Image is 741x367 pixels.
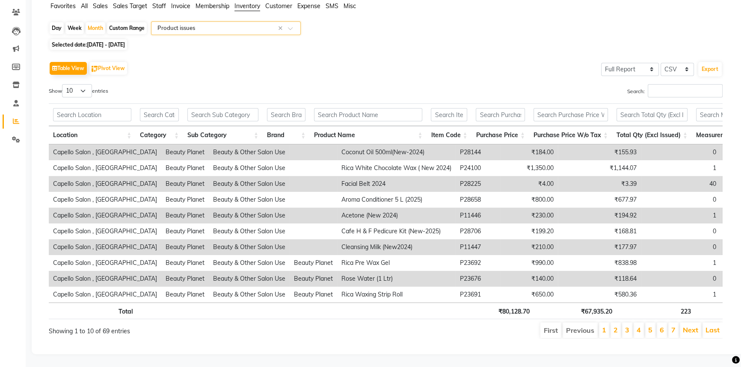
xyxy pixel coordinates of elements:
th: Sub Category: activate to sort column ascending [183,126,263,144]
td: Beauty Planet [290,271,337,287]
td: Capello Salon , [GEOGRAPHIC_DATA] [49,160,161,176]
a: 3 [625,326,629,334]
span: Clear all [278,24,285,33]
td: Beauty Planet [161,271,209,287]
img: pivot.png [92,66,98,72]
div: Week [65,22,84,34]
td: P28144 [456,144,501,160]
td: ₹4.00 [501,176,558,192]
td: Beauty Planet [161,287,209,302]
td: Capello Salon , [GEOGRAPHIC_DATA] [49,239,161,255]
td: ₹140.00 [501,271,558,287]
td: Cleansing Milk (New2024) [337,239,456,255]
a: Last [705,326,720,334]
td: Beauty & Other Salon Use [209,160,290,176]
input: Search Total Qty (Excl Issued) [617,108,688,121]
input: Search Purchase Price W/o Tax [534,108,608,121]
td: Capello Salon , [GEOGRAPHIC_DATA] [49,255,161,271]
td: ₹990.00 [501,255,558,271]
th: ₹67,935.20 [534,302,617,319]
td: ₹177.97 [558,239,641,255]
td: P24100 [456,160,501,176]
td: ₹118.64 [558,271,641,287]
div: Month [86,22,105,34]
td: Beauty & Other Salon Use [209,192,290,208]
a: 4 [637,326,641,334]
span: [DATE] - [DATE] [87,41,125,48]
td: Beauty Planet [161,208,209,223]
td: Rica Waxing Strip Roll [337,287,456,302]
td: Beauty & Other Salon Use [209,239,290,255]
th: Brand: activate to sort column ascending [263,126,310,144]
select: Showentries [62,84,92,97]
td: ₹199.20 [501,223,558,239]
td: Beauty & Other Salon Use [209,144,290,160]
input: Search Brand [267,108,305,121]
td: P28658 [456,192,501,208]
th: Total Qty (Excl Issued): activate to sort column ascending [612,126,692,144]
td: Cafe H & F Pedicure Kit (New-2025) [337,223,456,239]
td: ₹194.92 [558,208,641,223]
td: 0 [641,271,720,287]
td: Rica Pre Wax Gel [337,255,456,271]
td: P28706 [456,223,501,239]
a: Next [683,326,698,334]
td: ₹838.98 [558,255,641,271]
input: Search Location [53,108,131,121]
td: Beauty Planet [161,176,209,192]
label: Search: [627,84,723,97]
td: ₹677.97 [558,192,641,208]
td: ₹168.81 [558,223,641,239]
td: Beauty Planet [161,160,209,176]
td: ₹650.00 [501,287,558,302]
span: Inventory [234,2,260,10]
td: ₹210.00 [501,239,558,255]
span: Expense [297,2,320,10]
input: Search: [648,84,723,97]
td: P23692 [456,255,501,271]
th: Product Name: activate to sort column ascending [310,126,427,144]
span: Sales Target [113,2,147,10]
th: Location: activate to sort column ascending [49,126,136,144]
span: Selected date: [50,39,127,50]
span: Customer [265,2,292,10]
span: All [81,2,88,10]
th: 223 [617,302,695,319]
input: Search Product Name [314,108,422,121]
td: P23691 [456,287,501,302]
td: Beauty & Other Salon Use [209,287,290,302]
td: Beauty Planet [290,287,337,302]
input: Search Purchase Price [476,108,525,121]
td: Capello Salon , [GEOGRAPHIC_DATA] [49,287,161,302]
button: Export [698,62,722,76]
td: Beauty Planet [161,223,209,239]
td: P23676 [456,271,501,287]
td: P28225 [456,176,501,192]
td: 1 [641,208,720,223]
td: Coconut Oil 500ml(New-2024) [337,144,456,160]
td: Beauty & Other Salon Use [209,271,290,287]
td: Beauty Planet [161,255,209,271]
th: Total [49,302,137,319]
td: Beauty Planet [161,239,209,255]
span: Invoice [171,2,190,10]
td: Beauty & Other Salon Use [209,208,290,223]
a: 2 [614,326,618,334]
td: ₹800.00 [501,192,558,208]
td: 0 [641,192,720,208]
td: 1 [641,160,720,176]
td: ₹3.39 [558,176,641,192]
td: 0 [641,223,720,239]
td: ₹230.00 [501,208,558,223]
span: Membership [196,2,229,10]
th: Category: activate to sort column ascending [136,126,183,144]
th: Item Code: activate to sort column ascending [427,126,471,144]
a: 1 [602,326,606,334]
td: 0 [641,239,720,255]
td: Beauty & Other Salon Use [209,223,290,239]
th: ₹80,128.70 [476,302,534,319]
span: Favorites [50,2,76,10]
td: ₹1,144.07 [558,160,641,176]
td: Facial Belt 2024 [337,176,456,192]
span: Staff [152,2,166,10]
